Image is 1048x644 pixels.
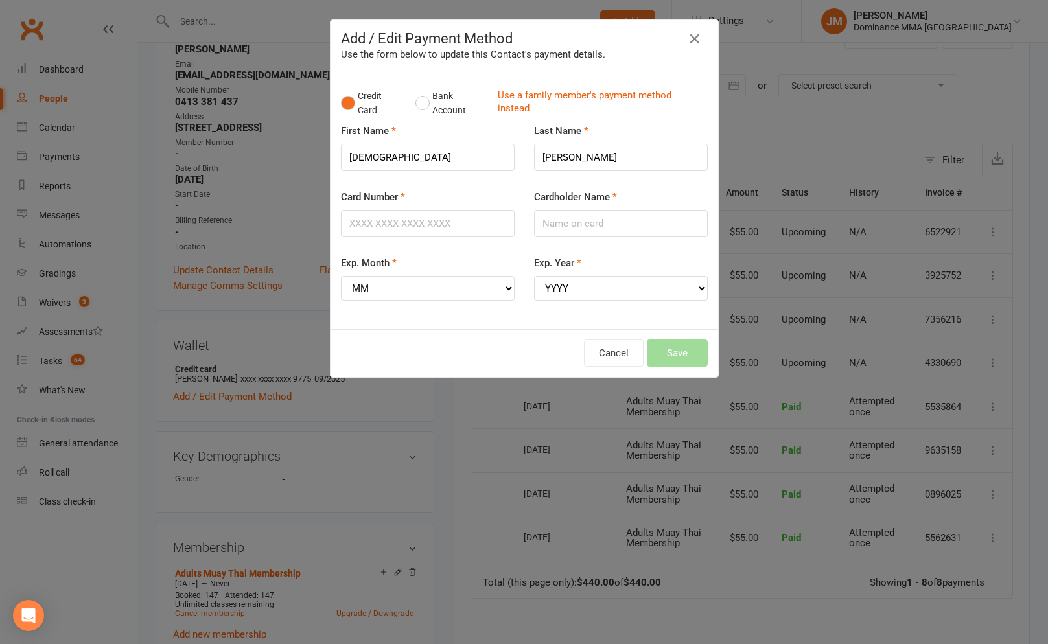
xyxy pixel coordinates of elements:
input: Name on card [534,210,708,237]
button: Close [684,29,705,49]
label: Cardholder Name [534,189,617,205]
button: Credit Card [341,84,402,123]
a: Use a family member's payment method instead [498,89,701,118]
label: Last Name [534,123,588,139]
label: Card Number [341,189,405,205]
label: Exp. Month [341,255,397,271]
div: Open Intercom Messenger [13,600,44,631]
div: Use the form below to update this Contact's payment details. [341,47,708,62]
label: First Name [341,123,396,139]
button: Cancel [584,339,644,367]
button: Bank Account [415,84,487,123]
label: Exp. Year [534,255,581,271]
h4: Add / Edit Payment Method [341,30,708,47]
input: XXXX-XXXX-XXXX-XXXX [341,210,515,237]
